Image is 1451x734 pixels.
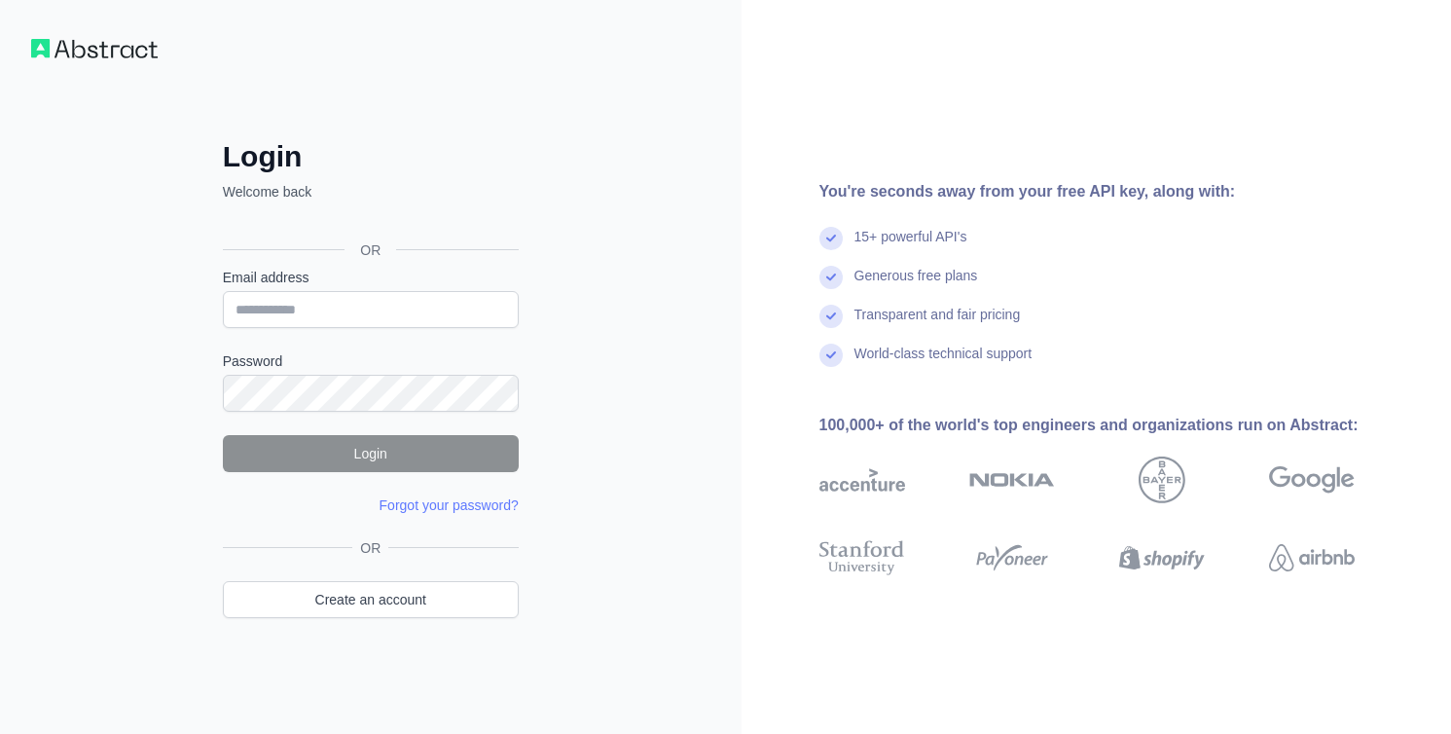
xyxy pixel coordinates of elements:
[380,497,519,513] a: Forgot your password?
[223,182,519,202] p: Welcome back
[819,180,1417,203] div: You're seconds away from your free API key, along with:
[223,581,519,618] a: Create an account
[969,536,1055,579] img: payoneer
[352,538,388,558] span: OR
[819,305,843,328] img: check mark
[223,435,519,472] button: Login
[223,268,519,287] label: Email address
[223,351,519,371] label: Password
[854,227,967,266] div: 15+ powerful API's
[31,39,158,58] img: Workflow
[819,414,1417,437] div: 100,000+ of the world's top engineers and organizations run on Abstract:
[819,536,905,579] img: stanford university
[854,305,1021,344] div: Transparent and fair pricing
[345,240,396,260] span: OR
[1139,457,1185,503] img: bayer
[819,266,843,289] img: check mark
[854,266,978,305] div: Generous free plans
[819,457,905,503] img: accenture
[1269,536,1355,579] img: airbnb
[1119,536,1205,579] img: shopify
[223,139,519,174] h2: Login
[854,344,1033,383] div: World-class technical support
[969,457,1055,503] img: nokia
[819,227,843,250] img: check mark
[1269,457,1355,503] img: google
[819,344,843,367] img: check mark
